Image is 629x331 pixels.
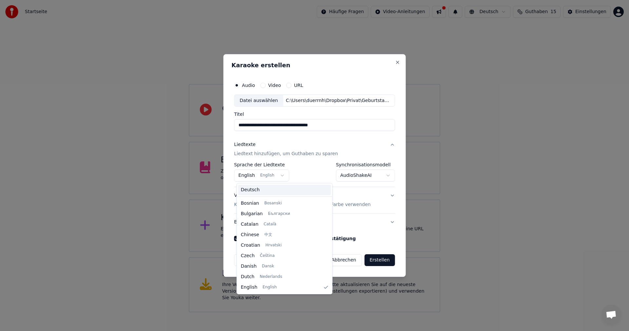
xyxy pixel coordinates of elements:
span: Čeština [260,253,275,259]
span: Dutch [241,274,255,280]
span: Hrvatski [265,243,282,248]
span: Български [268,211,290,217]
span: Nederlands [260,274,282,279]
span: Catalan [241,221,258,228]
span: Bosnian [241,200,259,207]
span: English [263,285,277,290]
span: 中文 [264,232,272,238]
span: Deutsch [241,187,260,193]
span: Català [264,222,276,227]
span: English [241,284,257,291]
span: Dansk [262,264,274,269]
span: Czech [241,253,255,259]
span: Chinese [241,232,259,238]
span: Bulgarian [241,211,263,217]
span: Danish [241,263,257,270]
span: Bosanski [264,201,282,206]
span: Croatian [241,242,260,249]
